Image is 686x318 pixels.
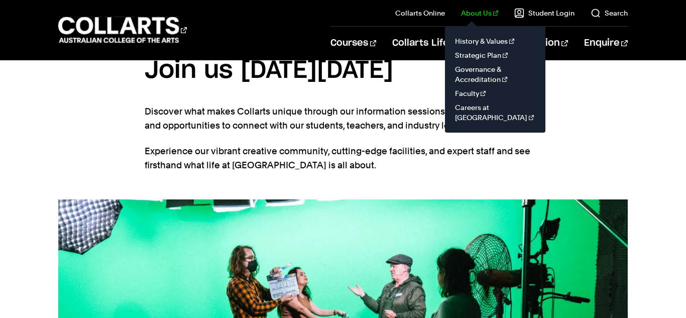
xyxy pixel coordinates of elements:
a: Collarts Online [395,8,445,18]
p: Experience our vibrant creative community, cutting-edge facilities, and expert staff and see firs... [145,144,541,172]
a: Governance & Accreditation [453,62,537,86]
a: About Us [461,8,498,18]
p: Discover what makes Collarts unique through our information sessions, hands-on workshops, and opp... [145,104,541,133]
a: Student Login [514,8,575,18]
h3: Join us [DATE][DATE] [145,52,541,90]
a: Search [591,8,628,18]
a: Enquire [584,27,628,60]
a: Collarts Life [392,27,457,60]
a: History & Values [453,34,537,48]
a: Strategic Plan [453,48,537,62]
a: Careers at [GEOGRAPHIC_DATA] [453,100,537,125]
a: Courses [330,27,376,60]
a: Faculty [453,86,537,100]
div: Go to homepage [58,16,187,44]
